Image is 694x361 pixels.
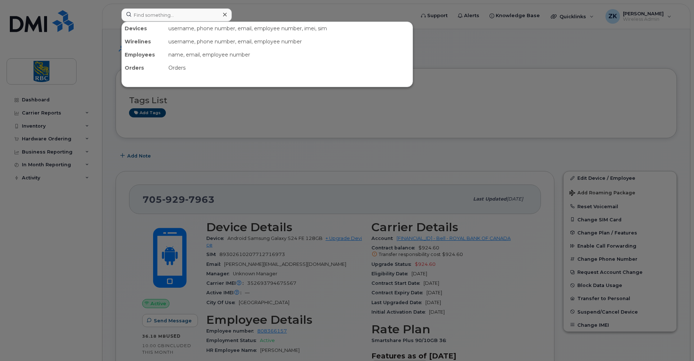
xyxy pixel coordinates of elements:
[165,61,413,74] div: Orders
[122,48,165,61] div: Employees
[165,22,413,35] div: username, phone number, email, employee number, imei, sim
[165,35,413,48] div: username, phone number, email, employee number
[165,48,413,61] div: name, email, employee number
[122,22,165,35] div: Devices
[122,61,165,74] div: Orders
[122,35,165,48] div: Wirelines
